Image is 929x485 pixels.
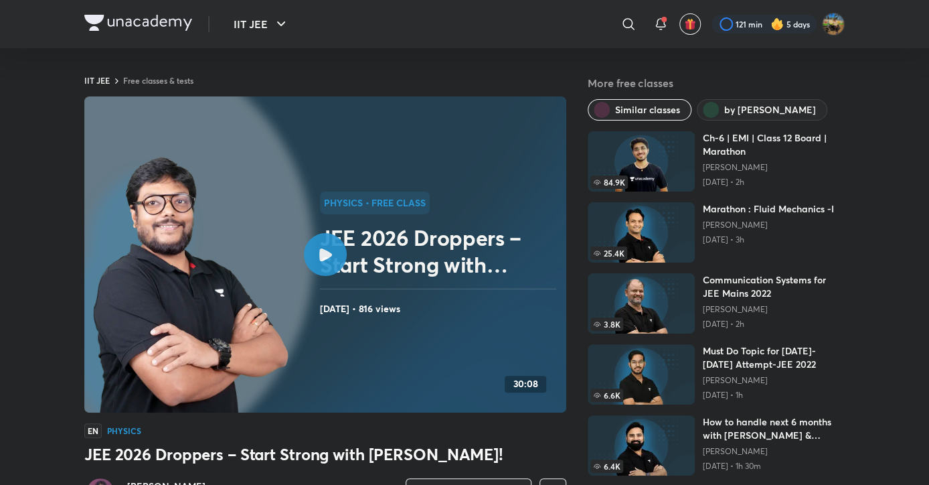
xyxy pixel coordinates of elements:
span: 25.4K [590,247,627,260]
a: [PERSON_NAME] [703,375,845,386]
img: streak [770,17,784,31]
a: IIT JEE [84,75,110,86]
span: 6.4K [590,460,623,473]
span: 6.6K [590,389,623,402]
h6: Marathon : Fluid Mechanics -I [703,202,834,216]
p: [DATE] • 1h 30m [703,461,845,472]
h6: How to handle next 6 months with [PERSON_NAME] & [PERSON_NAME] [703,415,845,442]
a: [PERSON_NAME] [703,446,845,457]
h4: Physics [107,427,141,435]
p: [DATE] • 2h [703,319,845,330]
span: by Pankaj Singh [724,103,816,117]
h6: Must Do Topic for [DATE]-[DATE] Attempt-JEE 2022 [703,344,845,371]
h5: More free classes [588,75,845,91]
h2: JEE 2026 Droppers – Start Strong with [PERSON_NAME]! [320,224,561,278]
img: Shivam Munot [822,13,845,36]
h6: Ch-6 | EMI | Class 12 Board | Marathon [703,131,845,158]
span: 84.9K [590,176,628,189]
img: avatar [684,18,696,30]
button: avatar [679,13,701,35]
p: [DATE] • 1h [703,390,845,401]
button: by Pankaj Singh [697,99,827,121]
img: Company Logo [84,15,192,31]
span: Similar classes [615,103,680,117]
span: EN [84,423,102,438]
h6: Communication Systems for JEE Mains 2022 [703,273,845,300]
p: [DATE] • 3h [703,234,834,245]
span: 3.8K [590,318,623,331]
h3: JEE 2026 Droppers – Start Strong with [PERSON_NAME]! [84,443,566,465]
a: [PERSON_NAME] [703,162,845,173]
p: [DATE] • 2h [703,177,845,188]
button: Similar classes [588,99,691,121]
a: [PERSON_NAME] [703,220,834,230]
a: Free classes & tests [123,75,193,86]
button: IIT JEE [226,11,297,38]
a: [PERSON_NAME] [703,304,845,315]
h4: 30:08 [513,378,538,390]
a: Company Logo [84,15,192,34]
h4: [DATE] • 816 views [320,300,561,318]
